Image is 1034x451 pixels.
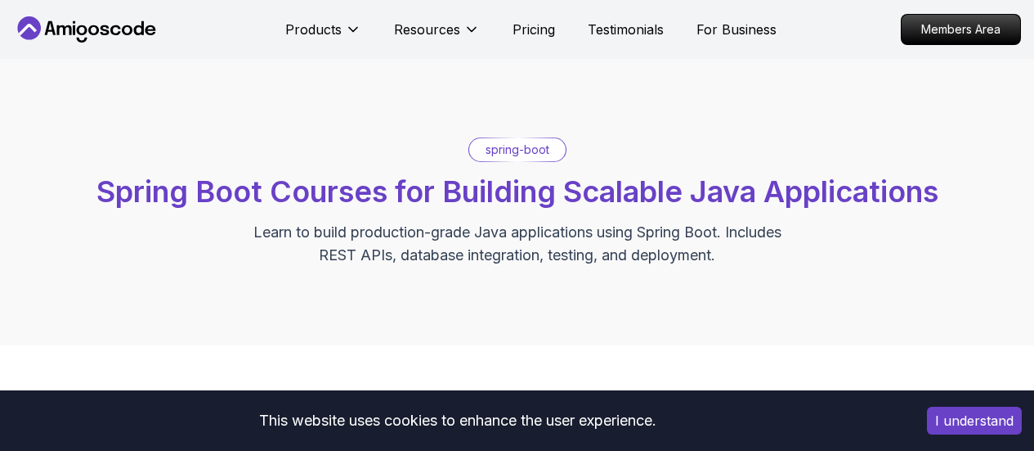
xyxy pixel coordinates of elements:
[513,20,555,39] a: Pricing
[902,15,1020,44] p: Members Area
[394,20,460,39] p: Resources
[285,20,361,52] button: Products
[588,20,664,39] a: Testimonials
[696,20,777,39] a: For Business
[243,221,792,267] p: Learn to build production-grade Java applications using Spring Boot. Includes REST APIs, database...
[96,174,938,210] span: Spring Boot Courses for Building Scalable Java Applications
[927,407,1022,435] button: Accept cookies
[901,14,1021,45] a: Members Area
[394,20,480,52] button: Resources
[285,20,342,39] p: Products
[486,142,549,158] p: spring-boot
[12,403,902,439] div: This website uses cookies to enhance the user experience.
